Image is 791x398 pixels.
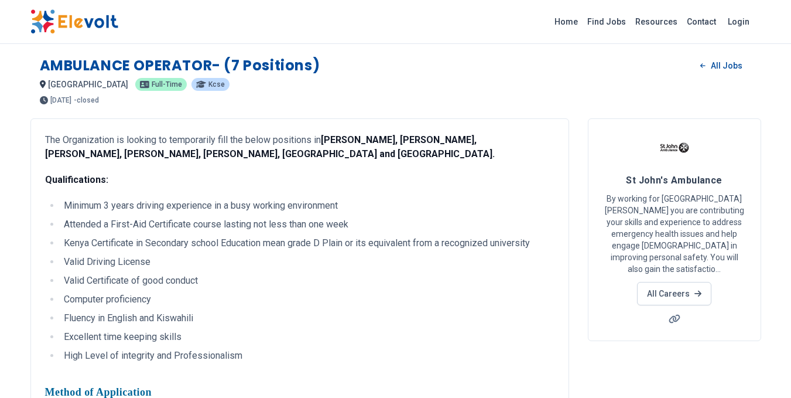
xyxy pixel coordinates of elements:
[152,81,182,88] span: full-time
[583,12,631,31] a: Find Jobs
[682,12,721,31] a: Contact
[60,217,554,232] li: Attended a First-Aid Certificate course lasting not less than one week
[60,349,554,363] li: High Level of integrity and Professionalism
[660,133,689,162] img: St John's Ambulance
[721,10,756,33] a: Login
[60,255,554,269] li: Valid Driving License
[691,57,751,74] a: All Jobs
[626,175,722,186] span: St John's Ambulance
[631,12,682,31] a: Resources
[602,193,747,275] p: By working for [GEOGRAPHIC_DATA][PERSON_NAME] you are contributing your skills and experience to ...
[60,330,554,344] li: Excellent time keeping skills
[208,81,225,88] span: kcse
[48,80,128,89] span: [GEOGRAPHIC_DATA]
[60,311,554,325] li: Fluency in English and Kiswahili
[60,199,554,213] li: Minimum 3 years driving experience in a busy working environment
[50,97,71,104] span: [DATE]
[60,292,554,307] li: Computer proficiency
[45,133,554,161] p: The Organization is looking to temporarily fill the below positions in
[30,9,118,34] img: Elevolt
[40,56,320,75] h1: AMBULANCE OPERATOR- (7 positions)
[60,274,554,288] li: Valid Certificate of good conduct
[45,386,152,398] span: Method of Application
[74,97,99,104] p: - closed
[45,174,108,185] strong: Qualifications:
[550,12,583,31] a: Home
[60,236,554,250] li: Kenya Certificate in Secondary school Education mean grade D Plain or its equivalent from a recog...
[637,282,711,305] a: All Careers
